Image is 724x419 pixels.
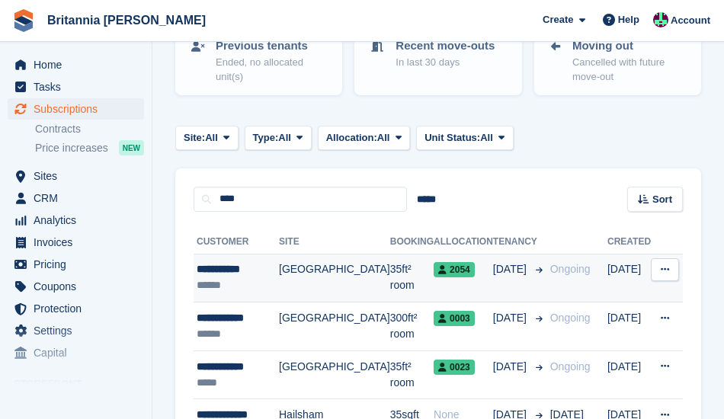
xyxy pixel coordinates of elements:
[279,350,390,399] td: [GEOGRAPHIC_DATA]
[34,165,125,187] span: Sites
[8,98,144,120] a: menu
[34,187,125,209] span: CRM
[34,298,125,319] span: Protection
[12,9,35,32] img: stora-icon-8386f47178a22dfd0bd8f6a31ec36ba5ce8667c1dd55bd0f319d3a0aa187defe.svg
[390,350,434,399] td: 35ft² room
[205,130,218,146] span: All
[8,165,144,187] a: menu
[493,310,530,326] span: [DATE]
[279,302,390,351] td: [GEOGRAPHIC_DATA]
[653,12,668,27] img: Louise Fuller
[8,187,144,209] a: menu
[8,254,144,275] a: menu
[543,12,573,27] span: Create
[318,126,411,151] button: Allocation: All
[279,230,390,254] th: Site
[216,55,328,85] p: Ended, no allocated unit(s)
[396,55,495,70] p: In last 30 days
[34,276,125,297] span: Coupons
[550,360,591,373] span: Ongoing
[671,13,710,28] span: Account
[8,342,144,363] a: menu
[8,54,144,75] a: menu
[396,37,495,55] p: Recent move-outs
[34,76,125,98] span: Tasks
[434,311,475,326] span: 0003
[34,320,125,341] span: Settings
[34,342,125,363] span: Capital
[253,130,279,146] span: Type:
[14,376,152,392] span: Storefront
[390,254,434,302] td: 35ft² room
[8,76,144,98] a: menu
[480,130,493,146] span: All
[8,209,144,231] a: menu
[34,254,125,275] span: Pricing
[278,130,291,146] span: All
[607,350,651,399] td: [DATE]
[34,54,125,75] span: Home
[175,126,239,151] button: Site: All
[493,359,530,375] span: [DATE]
[607,302,651,351] td: [DATE]
[184,130,205,146] span: Site:
[377,130,390,146] span: All
[326,130,377,146] span: Allocation:
[8,320,144,341] a: menu
[245,126,312,151] button: Type: All
[572,37,687,55] p: Moving out
[493,230,544,254] th: Tenancy
[34,209,125,231] span: Analytics
[8,232,144,253] a: menu
[216,37,328,55] p: Previous tenants
[550,312,591,324] span: Ongoing
[434,230,493,254] th: Allocation
[34,232,125,253] span: Invoices
[35,141,108,155] span: Price increases
[356,28,520,78] a: Recent move-outs In last 30 days
[119,140,144,155] div: NEW
[572,55,687,85] p: Cancelled with future move-out
[550,263,591,275] span: Ongoing
[177,28,341,94] a: Previous tenants Ended, no allocated unit(s)
[434,360,475,375] span: 0023
[8,276,144,297] a: menu
[194,230,279,254] th: Customer
[279,254,390,302] td: [GEOGRAPHIC_DATA]
[652,192,672,207] span: Sort
[618,12,639,27] span: Help
[34,98,125,120] span: Subscriptions
[607,254,651,302] td: [DATE]
[434,262,475,277] span: 2054
[607,230,651,254] th: Created
[390,302,434,351] td: 300ft² room
[536,28,700,94] a: Moving out Cancelled with future move-out
[390,230,434,254] th: Booking
[424,130,480,146] span: Unit Status:
[8,298,144,319] a: menu
[493,261,530,277] span: [DATE]
[35,122,144,136] a: Contracts
[416,126,513,151] button: Unit Status: All
[35,139,144,156] a: Price increases NEW
[41,8,212,33] a: Britannia [PERSON_NAME]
